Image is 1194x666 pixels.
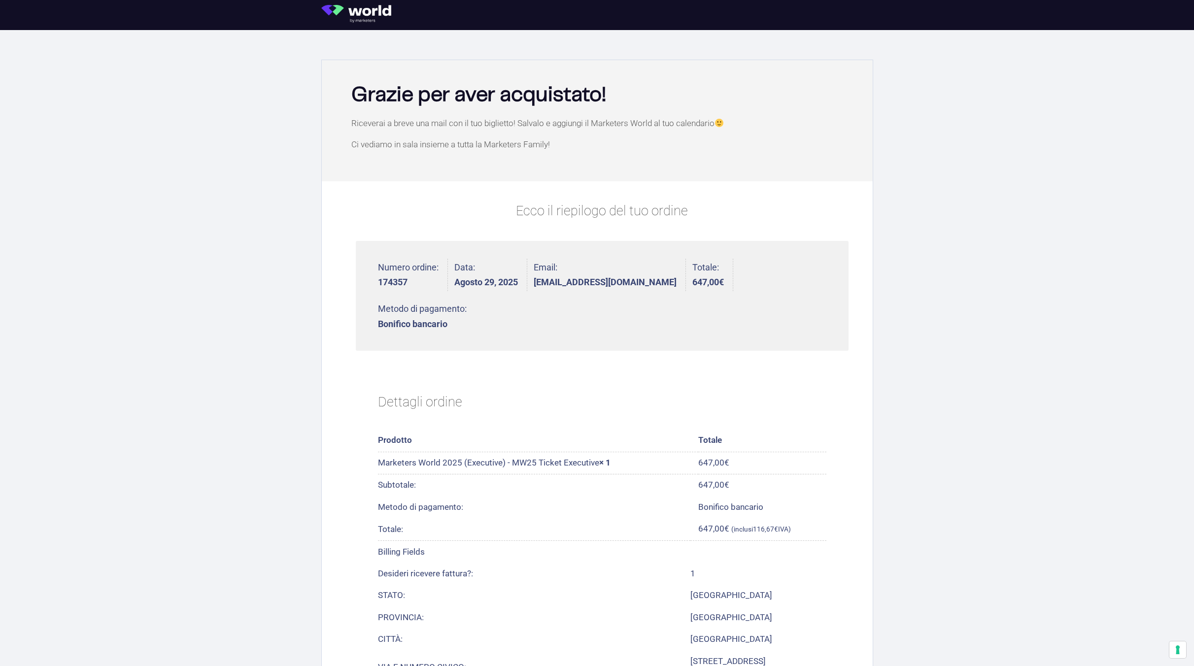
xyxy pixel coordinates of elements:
[378,300,467,333] li: Metodo di pagamento:
[454,259,527,292] li: Data:
[378,518,699,540] th: Totale:
[378,452,699,474] td: Marketers World 2025 (Executive) - MW25 Ticket Executive
[378,278,439,287] strong: 174357
[378,629,691,650] td: CITTÀ:
[719,277,724,287] span: €
[351,119,853,128] p: Riceverai a breve una mail con il tuo biglietto! Salvalo e aggiungi il Marketers World al tuo cal...
[378,430,699,452] th: Prodotto
[351,140,853,149] p: Ci vediamo in sala insieme a tutta la Marketers Family!
[724,480,729,490] span: €
[690,563,826,585] td: 1
[724,458,729,467] span: €
[690,585,826,606] td: [GEOGRAPHIC_DATA]
[692,277,724,287] bdi: 647,00
[534,259,686,292] li: Email:
[753,525,778,533] span: 116,67
[534,278,677,287] strong: [EMAIL_ADDRESS][DOMAIN_NAME]
[692,259,733,292] li: Totale:
[454,278,518,287] strong: Agosto 29, 2025
[690,607,826,629] td: [GEOGRAPHIC_DATA]
[724,524,729,533] span: €
[599,458,611,467] strong: × 1
[731,525,791,533] small: (inclusi IVA)
[378,382,826,423] h2: Dettagli ordine
[378,496,699,518] th: Metodo di pagamento:
[698,524,729,533] span: 647,00
[378,563,691,585] td: Desideri ricevere fattura?:
[8,628,37,657] iframe: Customerly Messenger Launcher
[1169,641,1186,658] button: Le tue preferenze relative al consenso per le tecnologie di tracciamento
[356,201,849,221] p: Ecco il riepilogo del tuo ordine
[698,480,729,490] span: 647,00
[378,585,691,606] td: STATO:
[378,320,467,329] strong: Bonifico bancario
[378,541,826,563] th: Billing Fields
[698,430,826,452] th: Totale
[378,607,691,629] td: PROVINCIA:
[698,496,826,518] td: Bonifico bancario
[378,259,448,292] li: Numero ordine:
[378,474,699,496] th: Subtotale:
[351,85,606,105] b: Grazie per aver acquistato!
[690,629,826,650] td: [GEOGRAPHIC_DATA]
[715,119,723,127] img: 🙂
[698,458,729,467] bdi: 647,00
[774,525,778,533] span: €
